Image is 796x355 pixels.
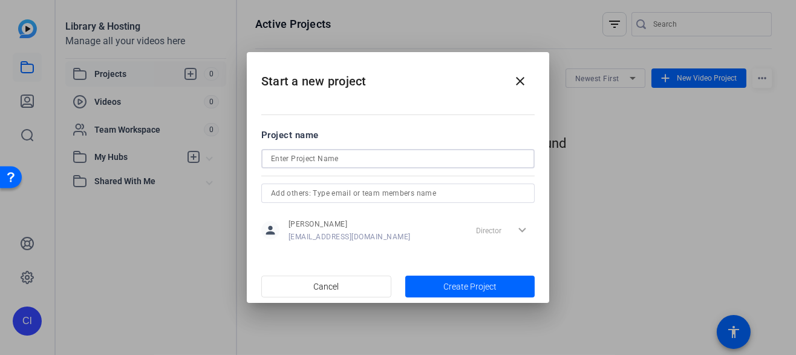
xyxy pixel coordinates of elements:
[261,128,535,142] div: Project name
[271,151,525,166] input: Enter Project Name
[289,219,411,229] span: [PERSON_NAME]
[289,232,411,242] span: [EMAIL_ADDRESS][DOMAIN_NAME]
[443,280,497,293] span: Create Project
[261,276,391,297] button: Cancel
[313,275,339,298] span: Cancel
[247,52,549,101] h2: Start a new project
[405,276,535,297] button: Create Project
[271,186,525,201] input: Add others: Type email or team members name
[513,74,527,88] mat-icon: close
[261,221,279,239] mat-icon: person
